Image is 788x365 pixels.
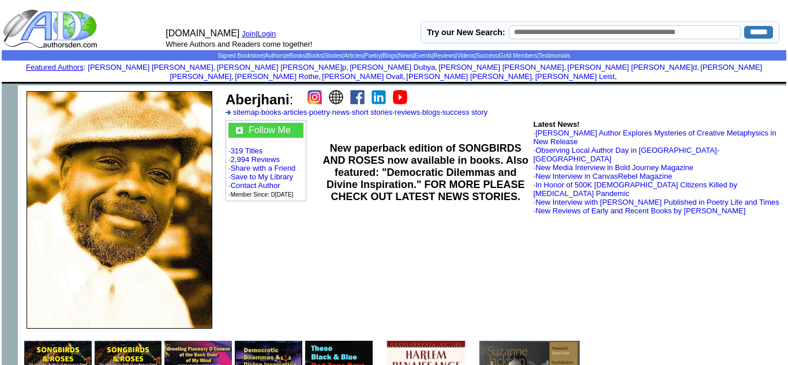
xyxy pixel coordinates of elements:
a: short stories [352,108,393,116]
a: Blogs [382,52,397,59]
a: Observing Local Author Day in [GEOGRAPHIC_DATA]-[GEOGRAPHIC_DATA] [534,146,719,163]
img: shim.gif [393,82,395,84]
a: poetry [309,108,330,116]
a: Poetry [365,52,381,59]
a: 319 Titles [231,146,263,155]
a: [PERSON_NAME] [PERSON_NAME]p [217,63,347,72]
font: i [617,74,618,80]
a: blogs [422,108,440,116]
img: linkedin.png [372,90,386,104]
font: i [699,65,700,71]
font: i [215,65,216,71]
a: Events [414,52,432,59]
a: Follow Me [249,125,291,135]
font: Where Authors and Readers come together! [166,40,312,48]
a: Save to My Library [231,172,293,181]
font: i [534,74,535,80]
a: New Interview in CanvasRebel Magazine [535,172,672,180]
a: [PERSON_NAME] [PERSON_NAME]d [568,63,697,72]
a: [PERSON_NAME] Leist [535,72,615,81]
a: Success [476,52,498,59]
a: Testimonials [539,52,571,59]
a: success story [442,108,488,116]
a: [PERSON_NAME] Rothe [235,72,318,81]
font: [DOMAIN_NAME] [166,28,239,38]
a: New Media Interview in Bold Journey Magazine [535,163,693,172]
font: · · · · · · [228,123,303,198]
a: Reviews [434,52,456,59]
a: Articles [344,52,363,59]
a: Gold Members [499,52,537,59]
img: logo_ad.gif [3,9,100,49]
a: Featured Authors [26,63,84,72]
label: Try our New Search: [427,28,505,37]
a: Signed Bookstore [217,52,263,59]
font: · · · · · · · · [226,108,487,116]
font: , , , , , , , , , , [88,63,762,81]
a: [PERSON_NAME] [PERSON_NAME] [438,63,564,72]
font: i [234,74,235,80]
a: Share with a Friend [231,164,296,172]
img: 25279.jpg [27,91,212,329]
b: New paperback edition of SONGBIRDS AND ROSES now available in books. Also featured: "Democratic D... [323,142,528,202]
a: Videos [457,52,474,59]
a: 2,994 Reviews [231,155,280,164]
img: fb.png [350,90,365,104]
font: : [226,92,293,107]
font: | [256,29,280,38]
font: i [321,74,322,80]
font: i [566,65,567,71]
font: · [534,172,673,180]
img: shim.gif [393,84,395,85]
a: [PERSON_NAME] [PERSON_NAME] [406,72,531,81]
img: website.png [329,90,343,104]
font: · [534,146,719,163]
a: New Interview with [PERSON_NAME] Published in Poetry Life and Times [535,198,779,206]
span: | | | | | | | | | | | | | | [217,52,570,59]
font: i [348,65,350,71]
a: New Reviews of Early and Recent Books by [PERSON_NAME] [535,206,745,215]
b: Latest News! [534,120,580,129]
a: [PERSON_NAME] Dubya [350,63,435,72]
a: [PERSON_NAME] Ovall [322,72,403,81]
a: [PERSON_NAME] [PERSON_NAME] [170,63,762,81]
a: eBooks [286,52,305,59]
a: articles [283,108,307,116]
a: Stories [324,52,342,59]
font: · [534,206,746,215]
font: · [534,180,738,198]
img: shim.gif [2,85,18,101]
a: sitemap [233,108,260,116]
a: Contact Author [231,181,280,190]
b: Aberjhani [226,92,290,107]
a: Join [242,29,256,38]
font: : [26,63,85,72]
img: gc.jpg [236,127,243,134]
a: books [261,108,282,116]
a: [PERSON_NAME] Author Explores Mysteries of Creative Metaphysics in New Release [534,129,776,146]
font: · [534,129,776,146]
font: i [437,65,438,71]
img: youtube.png [393,90,407,104]
font: i [405,74,406,80]
img: a_336699.gif [226,110,231,115]
a: reviews [395,108,420,116]
a: [PERSON_NAME] [PERSON_NAME] [88,63,213,72]
a: In Honor of 500K [DEMOGRAPHIC_DATA] Citizens Killed by [MEDICAL_DATA] Pandemic [534,180,738,198]
a: news [332,108,350,116]
a: Books [307,52,323,59]
a: Authors [265,52,284,59]
a: News [399,52,413,59]
font: Member Since: D[DATE] [231,191,294,198]
img: ig.png [307,90,322,104]
font: · [534,198,779,206]
font: · [534,163,693,172]
a: Login [258,29,276,38]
